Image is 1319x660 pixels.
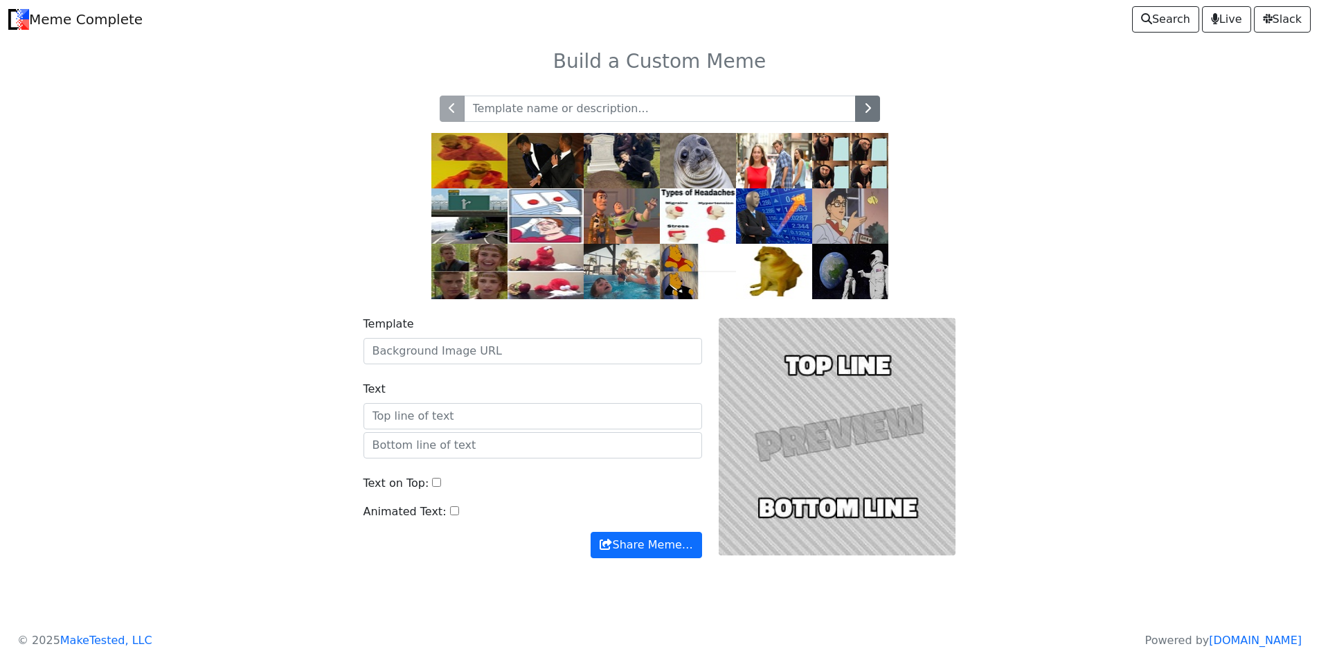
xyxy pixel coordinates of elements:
label: Animated Text: [364,503,447,520]
p: Powered by [1145,632,1302,649]
img: pigeon.jpg [812,188,888,244]
img: db.jpg [736,133,812,188]
img: headaches.jpg [660,188,736,244]
img: exit.jpg [431,188,508,244]
a: Meme Complete [8,6,143,33]
a: Live [1202,6,1251,33]
span: Search [1141,11,1190,28]
img: ams.jpg [660,133,736,188]
label: Template [364,316,414,332]
input: Background Image URL [364,338,702,364]
img: astronaut.jpg [812,244,888,299]
img: slap.jpg [508,133,584,188]
span: Live [1211,11,1242,28]
input: Template name or description... [464,96,856,122]
a: Search [1132,6,1199,33]
img: cheems.jpg [736,244,812,299]
img: elmo.jpg [508,244,584,299]
input: Top line of text [364,403,702,429]
a: MakeTested, LLC [60,634,152,647]
img: buzz.jpg [584,188,660,244]
h3: Build a Custom Meme [211,50,1109,73]
p: © 2025 [17,632,152,649]
span: Slack [1263,11,1302,28]
button: Share Meme… [591,532,701,558]
img: pooh.jpg [660,244,736,299]
label: Text [364,381,386,398]
a: [DOMAIN_NAME] [1209,634,1302,647]
img: right.jpg [431,244,508,299]
a: Slack [1254,6,1311,33]
img: Meme Complete [8,9,29,30]
img: drake.jpg [431,133,508,188]
label: Text on Top: [364,475,429,492]
input: Bottom line of text [364,432,702,458]
img: grave.jpg [584,133,660,188]
img: gru.jpg [812,133,888,188]
img: pool.jpg [584,244,660,299]
img: ds.jpg [508,188,584,244]
img: stonks.jpg [736,188,812,244]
